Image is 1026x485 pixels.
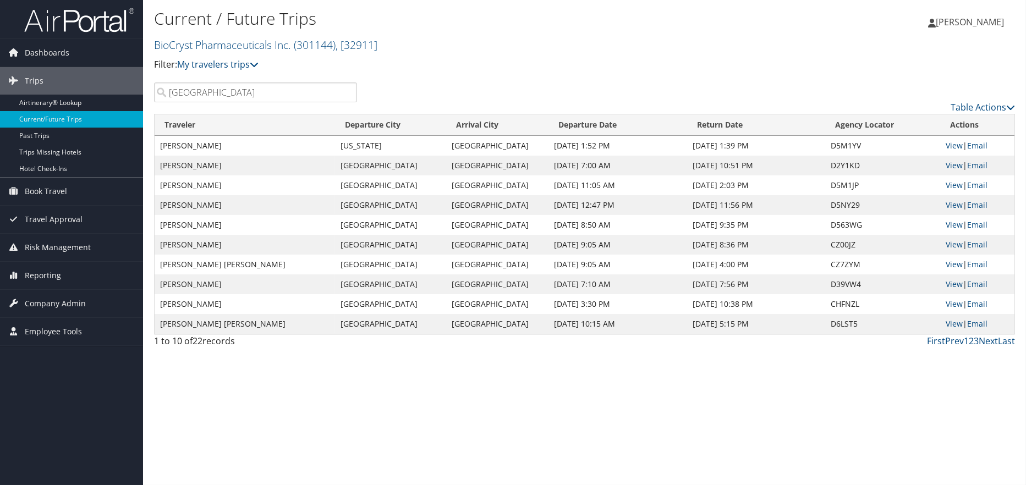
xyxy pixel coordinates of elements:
[548,294,687,314] td: [DATE] 3:30 PM
[548,114,687,136] th: Departure Date: activate to sort column descending
[25,206,83,233] span: Travel Approval
[155,235,335,255] td: [PERSON_NAME]
[687,175,825,195] td: [DATE] 2:03 PM
[24,7,134,33] img: airportal-logo.png
[687,136,825,156] td: [DATE] 1:39 PM
[25,262,61,289] span: Reporting
[548,235,687,255] td: [DATE] 9:05 AM
[825,175,940,195] td: D5M1JP
[825,314,940,334] td: D6LST5
[446,114,549,136] th: Arrival City: activate to sort column ascending
[25,290,86,317] span: Company Admin
[951,101,1015,113] a: Table Actions
[687,215,825,235] td: [DATE] 9:35 PM
[446,175,549,195] td: [GEOGRAPHIC_DATA]
[967,200,987,210] a: Email
[940,175,1014,195] td: |
[155,215,335,235] td: [PERSON_NAME]
[940,255,1014,274] td: |
[155,274,335,294] td: [PERSON_NAME]
[336,37,377,52] span: , [ 32911 ]
[936,16,1004,28] span: [PERSON_NAME]
[154,58,728,72] p: Filter:
[969,335,974,347] a: 2
[687,255,825,274] td: [DATE] 4:00 PM
[967,160,987,170] a: Email
[946,299,963,309] a: View
[154,37,377,52] a: BioCryst Pharmaceuticals Inc.
[548,314,687,334] td: [DATE] 10:15 AM
[946,318,963,329] a: View
[548,195,687,215] td: [DATE] 12:47 PM
[548,136,687,156] td: [DATE] 1:52 PM
[687,235,825,255] td: [DATE] 8:36 PM
[967,239,987,250] a: Email
[155,114,335,136] th: Traveler: activate to sort column ascending
[967,279,987,289] a: Email
[940,195,1014,215] td: |
[335,235,446,255] td: [GEOGRAPHIC_DATA]
[548,255,687,274] td: [DATE] 9:05 AM
[25,39,69,67] span: Dashboards
[967,180,987,190] a: Email
[446,195,549,215] td: [GEOGRAPHIC_DATA]
[967,299,987,309] a: Email
[155,255,335,274] td: [PERSON_NAME] [PERSON_NAME]
[335,136,446,156] td: [US_STATE]
[825,136,940,156] td: D5M1YV
[998,335,1015,347] a: Last
[155,314,335,334] td: [PERSON_NAME] [PERSON_NAME]
[964,335,969,347] a: 1
[940,314,1014,334] td: |
[687,195,825,215] td: [DATE] 11:56 PM
[548,175,687,195] td: [DATE] 11:05 AM
[155,294,335,314] td: [PERSON_NAME]
[335,274,446,294] td: [GEOGRAPHIC_DATA]
[446,156,549,175] td: [GEOGRAPHIC_DATA]
[825,274,940,294] td: D39VW4
[979,335,998,347] a: Next
[154,82,357,102] input: Search Traveler or Arrival City
[940,114,1014,136] th: Actions
[687,314,825,334] td: [DATE] 5:15 PM
[687,156,825,175] td: [DATE] 10:51 PM
[335,314,446,334] td: [GEOGRAPHIC_DATA]
[825,156,940,175] td: D2Y1KD
[154,334,357,353] div: 1 to 10 of records
[335,215,446,235] td: [GEOGRAPHIC_DATA]
[687,274,825,294] td: [DATE] 7:56 PM
[155,136,335,156] td: [PERSON_NAME]
[25,318,82,345] span: Employee Tools
[825,294,940,314] td: CHFNZL
[446,274,549,294] td: [GEOGRAPHIC_DATA]
[335,114,446,136] th: Departure City: activate to sort column ascending
[940,156,1014,175] td: |
[446,215,549,235] td: [GEOGRAPHIC_DATA]
[177,58,259,70] a: My travelers trips
[335,175,446,195] td: [GEOGRAPHIC_DATA]
[155,156,335,175] td: [PERSON_NAME]
[335,294,446,314] td: [GEOGRAPHIC_DATA]
[946,200,963,210] a: View
[825,255,940,274] td: CZ7ZYM
[25,234,91,261] span: Risk Management
[946,180,963,190] a: View
[946,219,963,230] a: View
[967,318,987,329] a: Email
[974,335,979,347] a: 3
[967,219,987,230] a: Email
[548,215,687,235] td: [DATE] 8:50 AM
[548,274,687,294] td: [DATE] 7:10 AM
[446,235,549,255] td: [GEOGRAPHIC_DATA]
[825,114,940,136] th: Agency Locator: activate to sort column ascending
[945,335,964,347] a: Prev
[940,235,1014,255] td: |
[446,314,549,334] td: [GEOGRAPHIC_DATA]
[967,140,987,151] a: Email
[927,335,945,347] a: First
[155,175,335,195] td: [PERSON_NAME]
[946,140,963,151] a: View
[687,294,825,314] td: [DATE] 10:38 PM
[946,160,963,170] a: View
[825,235,940,255] td: CZ00JZ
